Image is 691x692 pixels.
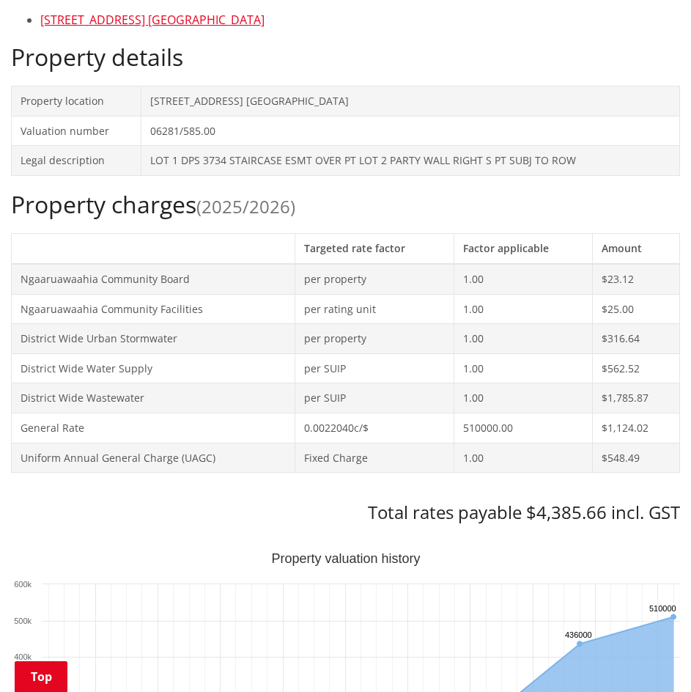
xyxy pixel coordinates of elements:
td: $316.64 [593,324,680,354]
text: 436000 [565,630,592,639]
td: 1.00 [454,383,593,413]
td: $562.52 [593,353,680,383]
td: 1.00 [454,353,593,383]
td: 1.00 [454,264,593,294]
text: 500k [14,616,32,625]
h3: Total rates payable $4,385.66 incl. GST [11,502,680,523]
td: Uniform Annual General Charge (UAGC) [12,443,295,473]
td: 510000.00 [454,413,593,443]
td: per property [295,324,454,354]
td: District Wide Urban Stormwater [12,324,295,354]
th: Amount [593,234,680,264]
td: 1.00 [454,294,593,324]
td: 0.0022040c/$ [295,413,454,443]
td: Fixed Charge [295,443,454,473]
path: Wednesday, Jun 30, 12:00, 436,000. Capital Value. [577,641,583,647]
td: 1.00 [454,443,593,473]
h2: Property charges [11,191,680,218]
td: Valuation number [12,116,141,146]
td: Ngaaruawaahia Community Board [12,264,295,294]
text: Property valuation history [271,551,420,566]
a: [STREET_ADDRESS] [GEOGRAPHIC_DATA] [40,12,265,28]
td: General Rate [12,413,295,443]
td: [STREET_ADDRESS] [GEOGRAPHIC_DATA] [141,86,680,117]
td: per SUIP [295,353,454,383]
th: Targeted rate factor [295,234,454,264]
td: $548.49 [593,443,680,473]
td: $25.00 [593,294,680,324]
td: per property [295,264,454,294]
td: LOT 1 DPS 3734 STAIRCASE ESMT OVER PT LOT 2 PARTY WALL RIGHT S PT SUBJ TO ROW [141,146,680,176]
td: $1,124.02 [593,413,680,443]
td: District Wide Wastewater [12,383,295,413]
td: 1.00 [454,324,593,354]
text: 600k [14,580,32,589]
a: Top [15,661,67,692]
text: 400k [14,652,32,661]
td: $23.12 [593,264,680,294]
td: $1,785.87 [593,383,680,413]
h2: Property details [11,43,680,71]
td: Legal description [12,146,141,176]
td: per rating unit [295,294,454,324]
td: Ngaaruawaahia Community Facilities [12,294,295,324]
td: District Wide Water Supply [12,353,295,383]
text: 510000 [649,604,676,613]
iframe: Messenger Launcher [624,630,676,683]
td: Property location [12,86,141,117]
th: Factor applicable [454,234,593,264]
td: 06281/585.00 [141,116,680,146]
span: (2025/2026) [196,194,295,218]
path: Sunday, Jun 30, 12:00, 510,000. Capital Value. [670,614,676,619]
td: per SUIP [295,383,454,413]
